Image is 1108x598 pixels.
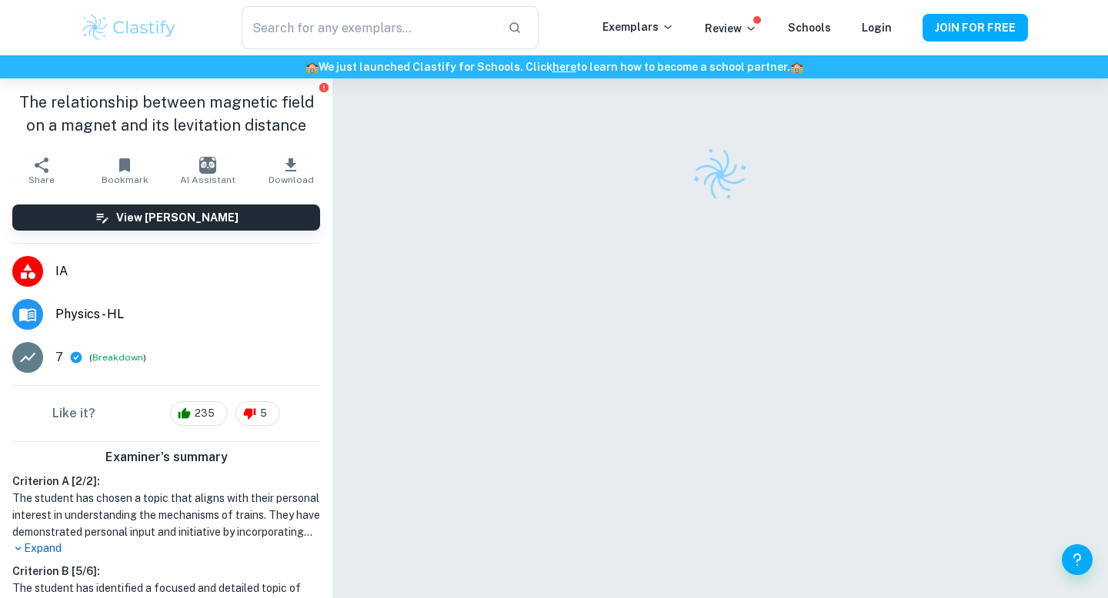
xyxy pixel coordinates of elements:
button: AI Assistant [166,149,249,192]
a: Schools [788,22,831,34]
span: Share [28,174,55,185]
span: AI Assistant [180,174,235,185]
span: 5 [252,406,275,421]
h6: Examiner's summary [6,448,326,467]
span: ( ) [89,350,146,365]
button: Report issue [318,81,329,93]
a: here [552,61,576,73]
span: 🏫 [305,61,319,73]
h6: Criterion B [ 5 / 6 ]: [12,563,320,580]
button: View [PERSON_NAME] [12,204,320,231]
h6: We just launched Clastify for Schools. Click to learn how to become a school partner. [3,58,1105,75]
h6: Criterion A [ 2 / 2 ]: [12,473,320,490]
p: Exemplars [602,18,674,35]
input: Search for any exemplars... [242,6,496,49]
p: 7 [55,348,63,367]
h6: View [PERSON_NAME] [116,209,239,226]
img: Clastify logo [80,12,178,43]
img: AI Assistant [199,157,216,174]
p: Expand [12,540,320,556]
button: JOIN FOR FREE [923,14,1028,42]
h6: Like it? [52,404,95,423]
span: IA [55,262,320,281]
div: 5 [235,401,280,426]
span: Download [269,174,314,185]
p: Review [705,20,757,37]
span: Physics - HL [55,305,320,324]
button: Help and Feedback [1062,544,1093,575]
span: 235 [186,406,223,421]
button: Bookmark [83,149,166,192]
span: 🏫 [790,61,803,73]
h1: The student has chosen a topic that aligns with their personal interest in understanding the mech... [12,490,320,540]
a: Login [862,22,892,34]
button: Breakdown [92,350,143,364]
img: Clastify logo [684,138,756,211]
div: 235 [170,401,228,426]
h1: The relationship between magnetic field on a magnet and its levitation distance [12,91,320,137]
span: Bookmark [102,174,149,185]
button: Download [249,149,332,192]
